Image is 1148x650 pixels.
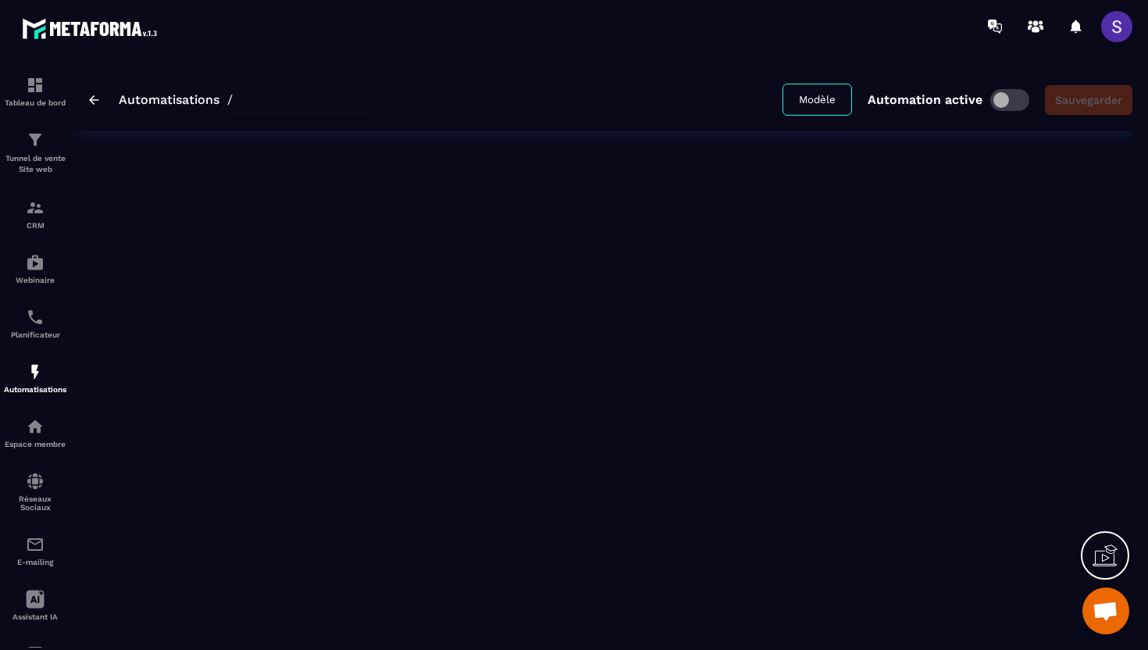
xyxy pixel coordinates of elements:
a: automationsautomationsWebinaire [4,241,66,296]
p: Assistant IA [4,612,66,621]
a: Automatisations [119,92,219,107]
a: schedulerschedulerPlanificateur [4,296,66,351]
button: Modèle [783,84,852,116]
p: CRM [4,221,66,230]
img: arrow [89,95,99,105]
p: Webinaire [4,276,66,284]
p: Tunnel de vente Site web [4,153,66,175]
p: Réseaux Sociaux [4,495,66,512]
span: / [227,92,233,107]
img: social-network [26,472,45,491]
a: automationsautomationsEspace membre [4,405,66,460]
a: automationsautomationsAutomatisations [4,351,66,405]
a: formationformationCRM [4,187,66,241]
img: automations [26,253,45,272]
p: Planificateur [4,330,66,339]
p: Automation active [868,92,982,107]
p: Automatisations [4,385,66,394]
img: formation [26,130,45,149]
img: automations [26,417,45,436]
img: email [26,535,45,554]
div: Ouvrir le chat [1082,587,1129,634]
img: scheduler [26,308,45,327]
p: Tableau de bord [4,98,66,107]
p: Espace membre [4,440,66,448]
p: E-mailing [4,558,66,566]
a: Assistant IA [4,578,66,633]
a: formationformationTunnel de vente Site web [4,119,66,187]
a: social-networksocial-networkRéseaux Sociaux [4,460,66,523]
a: emailemailE-mailing [4,523,66,578]
img: automations [26,362,45,381]
img: logo [22,14,162,43]
a: formationformationTableau de bord [4,64,66,119]
img: formation [26,76,45,95]
img: formation [26,198,45,217]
